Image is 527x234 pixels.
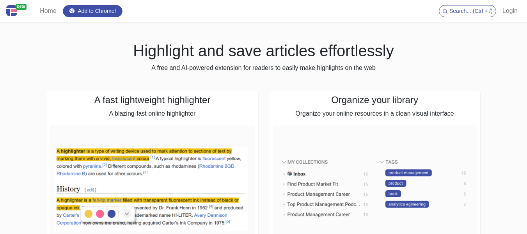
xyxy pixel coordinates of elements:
span: beta [16,4,27,10]
p: A free and AI-powered extension for readers to easily make highlights on the web [47,63,480,73]
h4: A fast lightweight highlighter [50,95,255,106]
a: Add to Chrome! [63,5,123,17]
button: Search... (Ctrl + /) [439,5,496,17]
p: A blazing-fast online highlighter [50,109,255,118]
a: Login [499,3,521,19]
a: Home [37,3,60,19]
img: Centroly [6,5,17,16]
span: Search... (Ctrl + /) [449,8,493,14]
p: Organize your online resources in a clean visual interface [273,109,477,118]
a: beta [6,3,30,19]
h1: Highlight and save articles effortlessly [47,41,480,60]
h4: Organize your library [273,95,477,106]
